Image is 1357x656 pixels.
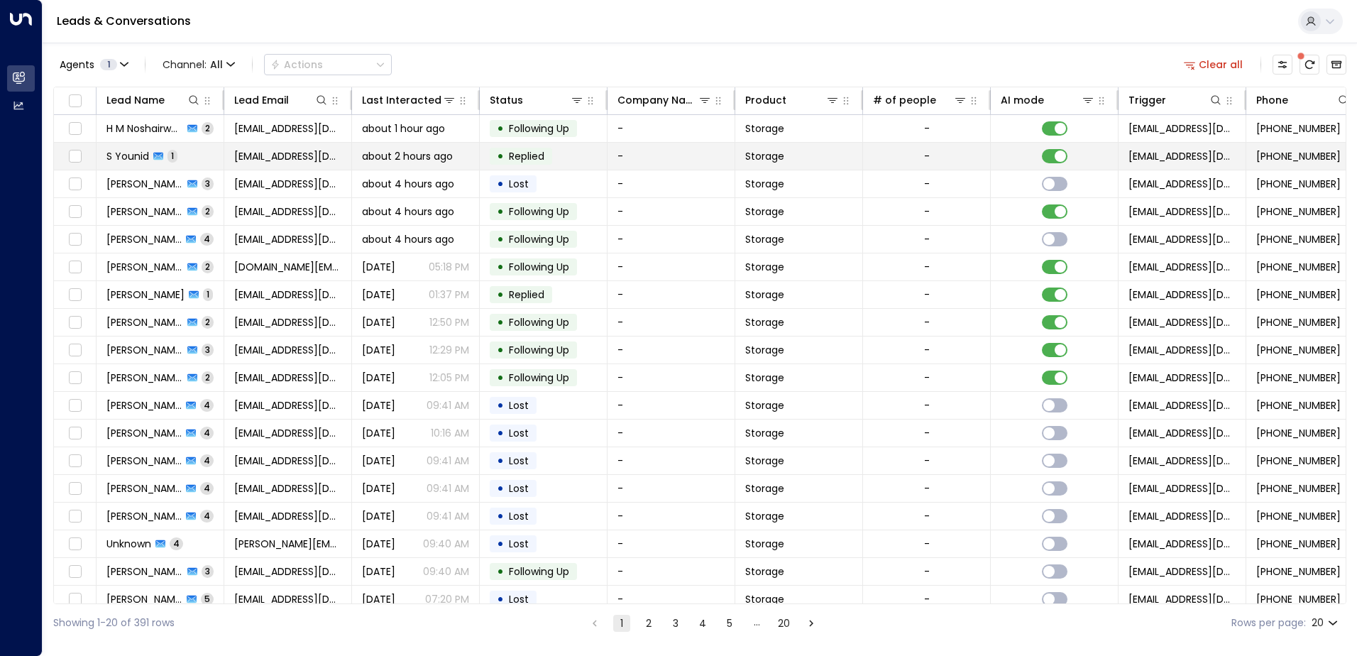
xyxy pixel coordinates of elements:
[66,480,84,498] span: Toggle select row
[264,54,392,75] button: Actions
[429,343,469,357] p: 12:29 PM
[53,616,175,630] div: Showing 1-20 of 391 rows
[497,449,504,473] div: •
[497,255,504,279] div: •
[608,558,735,585] td: -
[745,509,784,523] span: Storage
[106,177,183,191] span: Christina Flavin
[106,92,165,109] div: Lead Name
[924,260,930,274] div: -
[234,232,341,246] span: hamzah6645@gmail.com
[106,454,182,468] span: Jas Dad
[1256,315,1341,329] span: +447856507220
[66,120,84,138] span: Toggle select row
[509,537,529,551] span: Lost
[106,149,149,163] span: S Younid
[1256,92,1351,109] div: Phone
[775,615,793,632] button: Go to page 20
[617,92,712,109] div: Company Name
[362,288,395,302] span: Yesterday
[234,343,341,357] span: roheel_haider@hotmail.com
[608,198,735,225] td: -
[427,454,469,468] p: 09:41 AM
[202,371,214,383] span: 2
[1256,92,1288,109] div: Phone
[608,503,735,530] td: -
[490,92,584,109] div: Status
[66,341,84,359] span: Toggle select row
[106,315,183,329] span: Maryam Zaman
[1128,481,1236,496] span: leads@space-station.co.uk
[425,592,469,606] p: 07:20 PM
[66,452,84,470] span: Toggle select row
[745,92,786,109] div: Product
[497,227,504,251] div: •
[608,226,735,253] td: -
[1128,121,1236,136] span: leads@space-station.co.uk
[745,315,784,329] span: Storage
[423,537,469,551] p: 09:40 AM
[66,286,84,304] span: Toggle select row
[362,371,395,385] span: Yesterday
[924,232,930,246] div: -
[234,592,341,606] span: aamir03@yahoo.co.uk
[106,260,183,274] span: Michelle Hewitt
[234,121,341,136] span: cnoshair@gmail.com
[1256,454,1341,468] span: +4479797362512
[873,92,967,109] div: # of people
[362,149,453,163] span: about 2 hours ago
[1256,371,1341,385] span: +447943851246
[1256,121,1341,136] span: +447342387937
[66,369,84,387] span: Toggle select row
[1256,288,1341,302] span: +447787426124
[200,399,214,411] span: 4
[66,397,84,415] span: Toggle select row
[924,537,930,551] div: -
[924,177,930,191] div: -
[509,592,529,606] span: Lost
[234,564,341,579] span: deano1988av@outlook.com
[234,204,341,219] span: courtneyknight317@gmail.com
[1326,55,1346,75] button: Archived Leads
[745,481,784,496] span: Storage
[106,426,182,440] span: Daniel Colman
[201,593,214,605] span: 5
[490,92,523,109] div: Status
[509,204,569,219] span: Following Up
[509,149,544,163] span: Replied
[234,92,329,109] div: Lead Email
[202,205,214,217] span: 2
[106,509,182,523] span: Victoria Dyer
[200,454,214,466] span: 4
[362,177,454,191] span: about 4 hours ago
[745,260,784,274] span: Storage
[745,398,784,412] span: Storage
[200,482,214,494] span: 4
[608,420,735,447] td: -
[57,13,191,29] a: Leads & Conversations
[1128,315,1236,329] span: leads@space-station.co.uk
[497,393,504,417] div: •
[497,172,504,196] div: •
[1001,92,1095,109] div: AI mode
[1128,537,1236,551] span: leads@space-station.co.uk
[745,371,784,385] span: Storage
[106,371,183,385] span: Lauren Aldridge
[509,564,569,579] span: Following Up
[497,338,504,362] div: •
[203,288,213,300] span: 1
[608,447,735,474] td: -
[748,615,765,632] div: …
[234,454,341,468] span: hhh56575@live.com
[362,481,395,496] span: Yesterday
[617,92,698,109] div: Company Name
[694,615,711,632] button: Go to page 4
[53,55,133,75] button: Agents1
[1256,177,1341,191] span: +447875540897
[497,559,504,584] div: •
[924,121,930,136] div: -
[66,148,84,165] span: Toggle select row
[608,170,735,197] td: -
[1256,232,1341,246] span: +447785535324
[497,366,504,390] div: •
